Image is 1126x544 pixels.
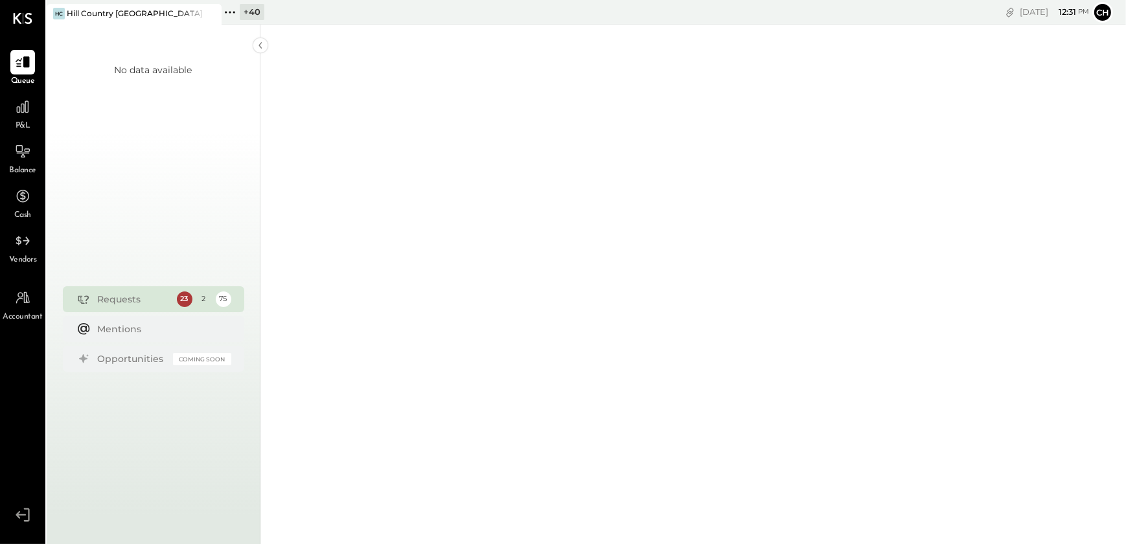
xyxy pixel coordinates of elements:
[9,255,37,266] span: Vendors
[216,291,231,307] div: 75
[98,323,225,335] div: Mentions
[177,291,192,307] div: 23
[98,352,167,365] div: Opportunities
[1020,6,1089,18] div: [DATE]
[240,4,264,20] div: + 40
[9,165,36,177] span: Balance
[67,8,202,19] div: Hill Country [GEOGRAPHIC_DATA]
[1,229,45,266] a: Vendors
[53,8,65,19] div: HC
[98,293,170,306] div: Requests
[14,210,31,221] span: Cash
[1092,2,1113,23] button: Ch
[1,50,45,87] a: Queue
[11,76,35,87] span: Queue
[196,291,212,307] div: 2
[1,95,45,132] a: P&L
[1,139,45,177] a: Balance
[16,120,30,132] span: P&L
[1,286,45,323] a: Accountant
[1004,5,1017,19] div: copy link
[115,63,192,76] div: No data available
[3,312,43,323] span: Accountant
[1,184,45,221] a: Cash
[173,353,231,365] div: Coming Soon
